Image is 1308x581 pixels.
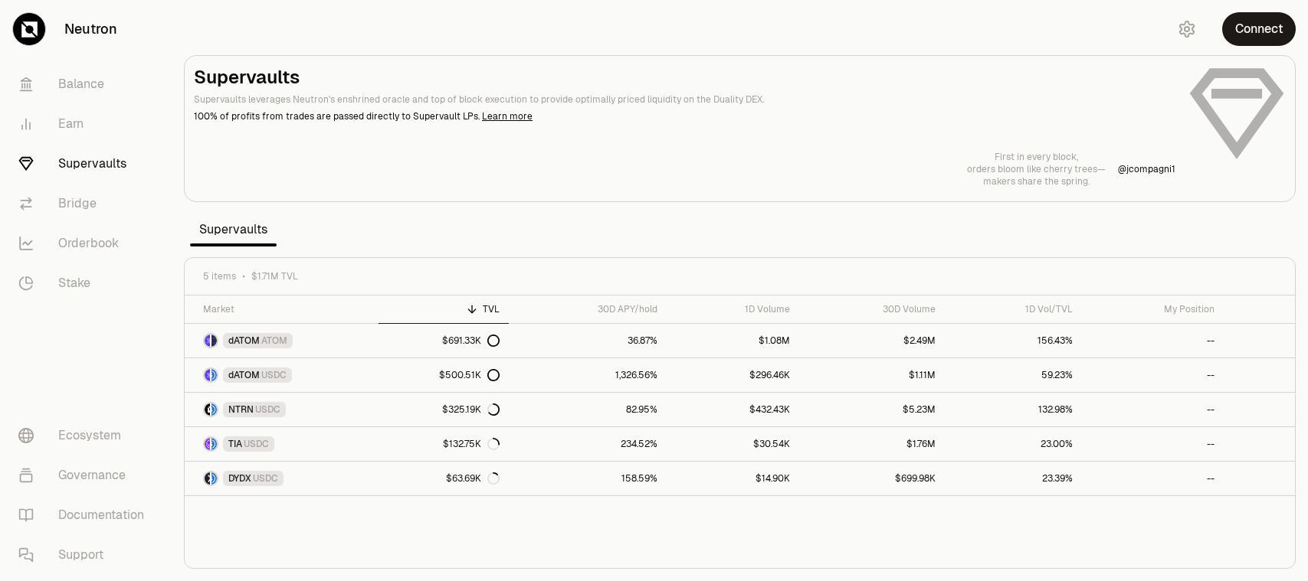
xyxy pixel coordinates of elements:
[205,369,210,381] img: dATOM Logo
[203,270,236,282] span: 5 items
[1082,462,1224,495] a: --
[799,358,945,392] a: $1.11M
[509,324,666,357] a: 36.87%
[667,427,800,461] a: $30.54K
[446,472,500,485] div: $63.69K
[379,462,509,495] a: $63.69K
[967,151,1106,163] p: First in every block,
[379,427,509,461] a: $132.75K
[205,403,210,416] img: NTRN Logo
[442,335,500,347] div: $691.33K
[211,369,217,381] img: USDC Logo
[1091,303,1215,315] div: My Position
[190,214,277,245] span: Supervaults
[379,358,509,392] a: $500.51K
[194,109,1175,123] p: 100% of profits from trades are passed directly to Supervault LPs.
[194,65,1175,90] h2: Supervaults
[251,270,298,282] span: $1.71M TVL
[6,224,166,263] a: Orderbook
[482,110,533,122] a: Learn more
[1082,427,1224,461] a: --
[228,403,254,416] span: NTRN
[1118,163,1175,175] a: @jcompagni1
[676,303,791,315] div: 1D Volume
[945,427,1082,461] a: 23.00%
[6,495,166,535] a: Documentation
[1222,12,1296,46] button: Connect
[228,335,260,347] span: dATOM
[945,462,1082,495] a: 23.39%
[388,303,500,315] div: TVL
[211,335,217,347] img: ATOM Logo
[667,393,800,426] a: $432.43K
[667,462,800,495] a: $14.90K
[185,324,379,357] a: dATOM LogoATOM LogodATOMATOM
[211,438,217,450] img: USDC Logo
[967,151,1106,188] a: First in every block,orders bloom like cherry trees—makers share the spring.
[509,393,666,426] a: 82.95%
[253,472,278,485] span: USDC
[228,369,260,381] span: dATOM
[799,324,945,357] a: $2.49M
[6,104,166,144] a: Earn
[6,184,166,224] a: Bridge
[945,324,1082,357] a: 156.43%
[6,455,166,495] a: Governance
[799,462,945,495] a: $699.98K
[228,438,242,450] span: TIA
[6,144,166,184] a: Supervaults
[185,462,379,495] a: DYDX LogoUSDC LogoDYDXUSDC
[6,263,166,303] a: Stake
[518,303,657,315] div: 30D APY/hold
[205,335,210,347] img: dATOM Logo
[194,93,1175,106] p: Supervaults leverages Neutron's enshrined oracle and top of block execution to provide optimally ...
[439,369,500,381] div: $500.51K
[954,303,1073,315] div: 1D Vol/TVL
[255,403,280,416] span: USDC
[799,393,945,426] a: $5.23M
[244,438,269,450] span: USDC
[261,335,287,347] span: ATOM
[379,393,509,426] a: $325.19K
[6,416,166,455] a: Ecosystem
[6,535,166,575] a: Support
[228,472,251,485] span: DYDX
[211,403,217,416] img: USDC Logo
[967,175,1106,188] p: makers share the spring.
[6,64,166,104] a: Balance
[205,472,210,485] img: DYDX Logo
[203,303,369,315] div: Market
[185,427,379,461] a: TIA LogoUSDC LogoTIAUSDC
[185,358,379,392] a: dATOM LogoUSDC LogodATOMUSDC
[1082,393,1224,426] a: --
[205,438,210,450] img: TIA Logo
[185,393,379,426] a: NTRN LogoUSDC LogoNTRNUSDC
[442,403,500,416] div: $325.19K
[443,438,500,450] div: $132.75K
[261,369,287,381] span: USDC
[945,358,1082,392] a: 59.23%
[509,462,666,495] a: 158.59%
[509,427,666,461] a: 234.52%
[379,324,509,357] a: $691.33K
[667,358,800,392] a: $296.46K
[967,163,1106,175] p: orders bloom like cherry trees—
[667,324,800,357] a: $1.08M
[808,303,936,315] div: 30D Volume
[799,427,945,461] a: $1.76M
[945,393,1082,426] a: 132.98%
[1082,358,1224,392] a: --
[509,358,666,392] a: 1,326.56%
[1118,163,1175,175] p: @ jcompagni1
[1082,324,1224,357] a: --
[211,472,217,485] img: USDC Logo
